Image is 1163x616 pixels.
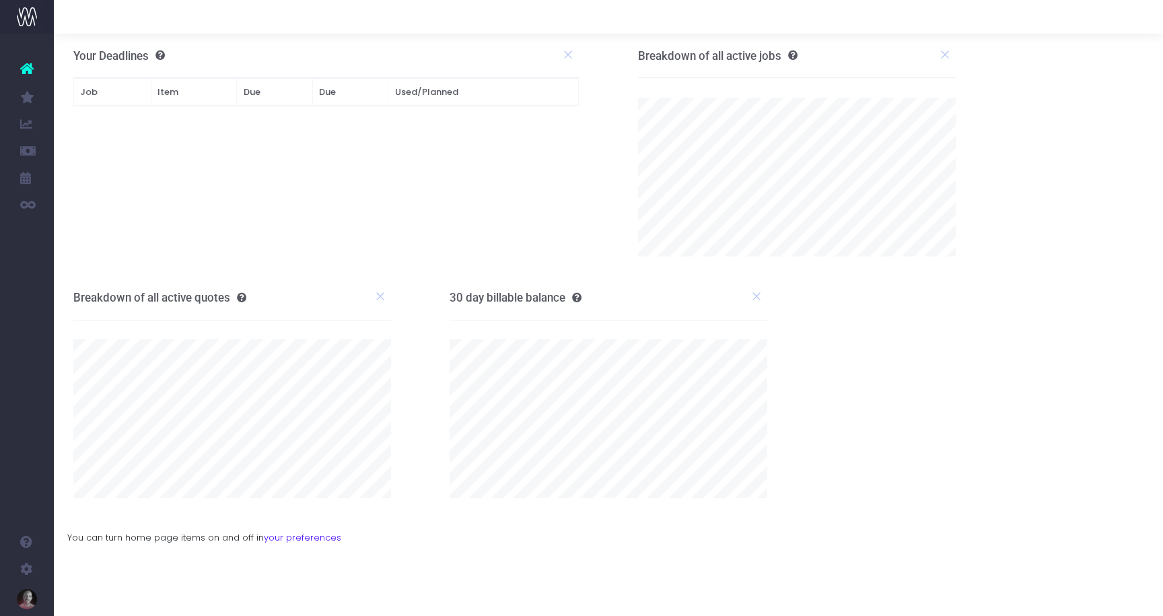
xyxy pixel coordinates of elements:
h3: Your Deadlines [73,49,165,63]
th: Used/Planned [388,79,579,106]
th: Due [312,79,388,106]
img: images/default_profile_image.png [17,589,37,609]
h3: Breakdown of all active jobs [638,49,798,63]
div: You can turn home page items on and off in [54,518,1163,545]
th: Job [73,79,151,106]
th: Due [237,79,313,106]
h3: 30 day billable balance [450,291,581,304]
h3: Breakdown of all active quotes [73,291,246,304]
a: your preferences [264,531,341,544]
th: Item [151,79,236,106]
